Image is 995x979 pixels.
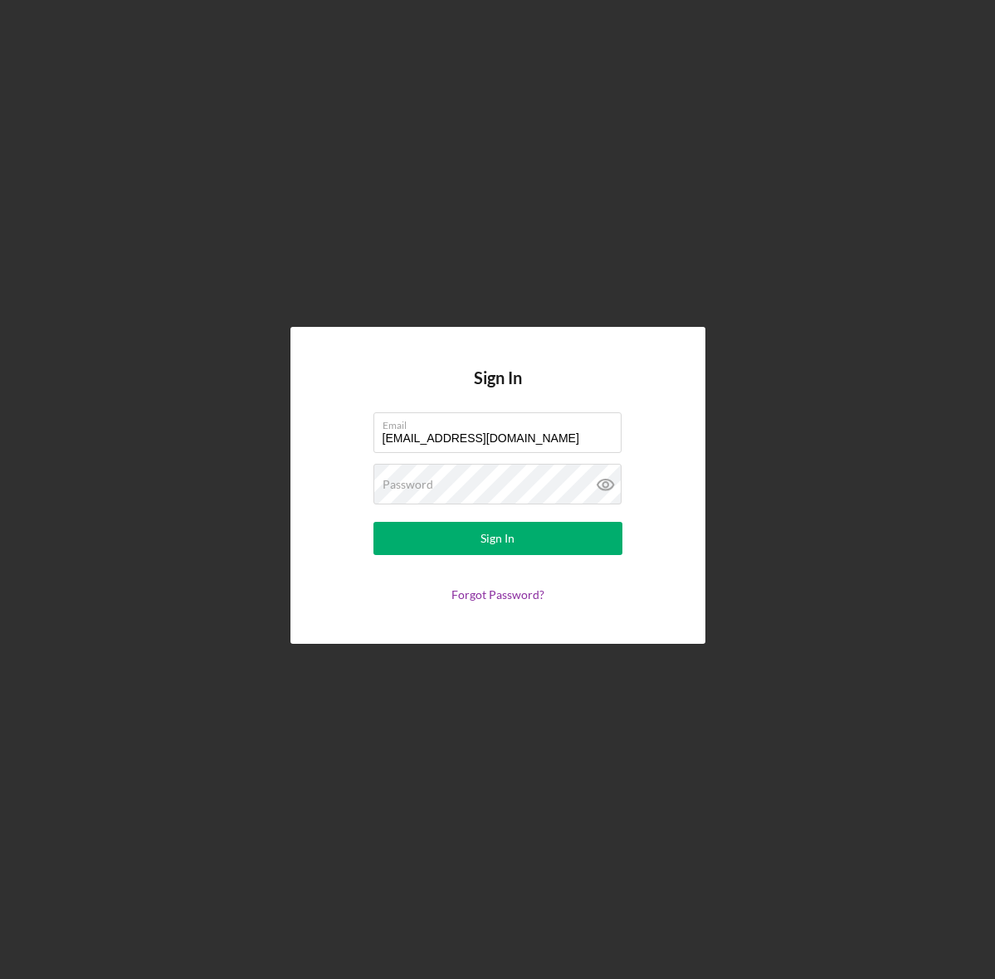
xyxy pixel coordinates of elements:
[373,522,622,555] button: Sign In
[480,522,515,555] div: Sign In
[451,587,544,602] a: Forgot Password?
[474,368,522,412] h4: Sign In
[383,478,433,491] label: Password
[383,413,622,431] label: Email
